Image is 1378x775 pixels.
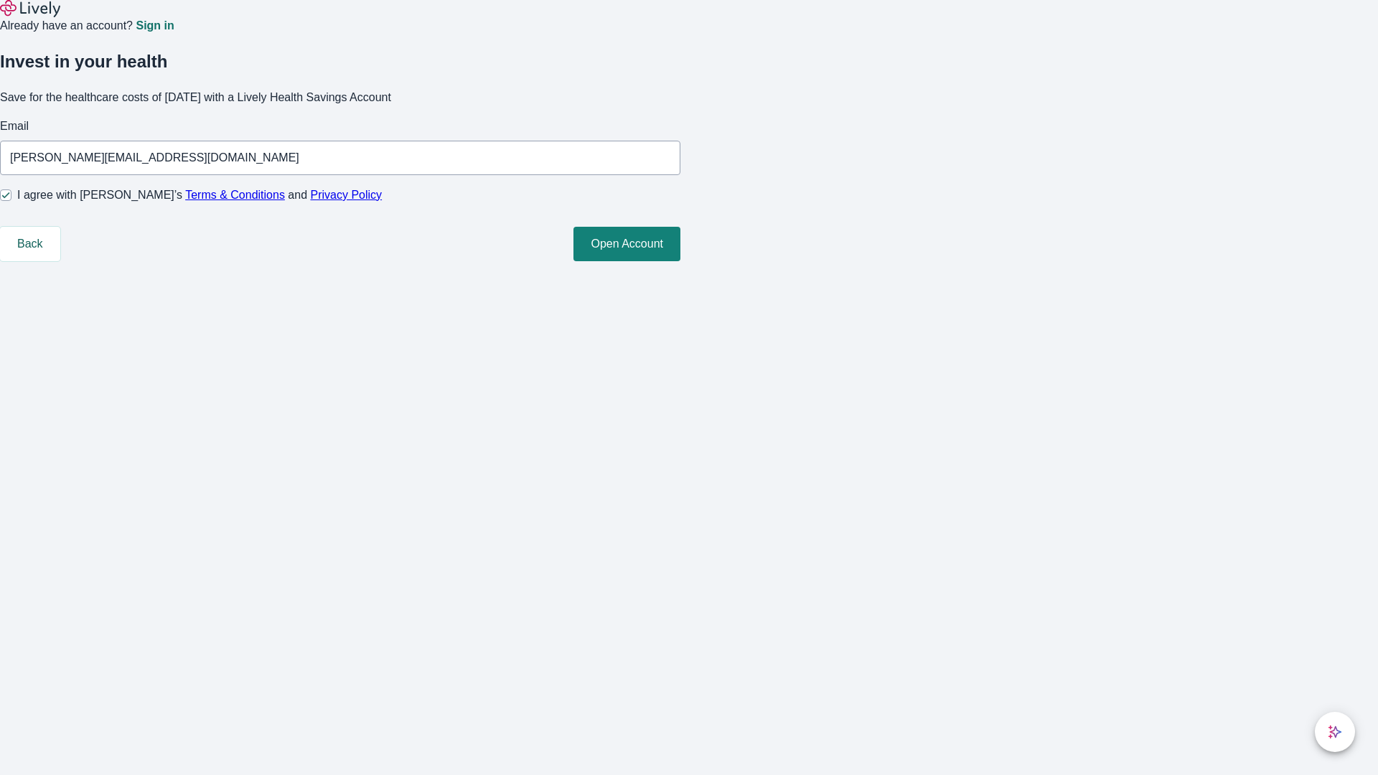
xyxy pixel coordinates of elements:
svg: Lively AI Assistant [1328,725,1342,739]
span: I agree with [PERSON_NAME]’s and [17,187,382,204]
a: Terms & Conditions [185,189,285,201]
a: Sign in [136,20,174,32]
a: Privacy Policy [311,189,383,201]
button: chat [1315,712,1355,752]
button: Open Account [573,227,680,261]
